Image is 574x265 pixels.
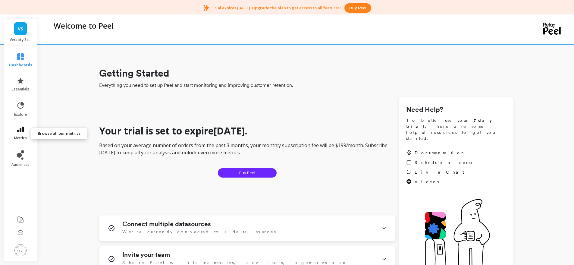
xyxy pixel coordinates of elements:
span: We're currently connected to 1 data sources [122,229,276,235]
h1: Need Help? [406,105,506,115]
span: metrics [14,136,27,140]
h1: Your trial is set to expire [DATE] . [99,125,395,137]
span: explore [14,112,27,117]
p: Welcome to Peel [54,21,114,31]
span: Schedule a demo [415,159,474,166]
span: Live Chat [415,169,464,175]
span: To better use your , here are some helpful resources to get you started. [406,117,506,141]
p: Veracity Selfcare [10,37,32,42]
span: Videos [415,179,439,185]
button: Buy peel [344,3,371,13]
span: essentials [12,87,29,92]
a: Documentation [406,150,474,156]
h1: Getting Started [99,66,513,80]
span: Everything you need to set up Peel and start monitoring and improving customer retention. [99,82,513,89]
p: Trial expires [DATE]. Upgrade the plan to get access to all features! [212,5,341,11]
span: audiences [11,162,30,167]
span: VS [18,25,24,32]
h1: Connect multiple datasources [122,220,211,228]
h1: Invite your team [122,251,170,258]
a: Schedule a demo [406,159,474,166]
a: Videos [406,179,474,185]
span: Buy Peel [239,170,255,176]
span: dashboards [9,63,32,68]
button: Buy Peel [218,168,277,178]
strong: 7 day trial [406,118,497,129]
span: Documentation [415,150,466,156]
img: profile picture [14,244,27,256]
p: Based on your average number of orders from the past 3 months, your monthly subscription fee will... [99,142,395,156]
